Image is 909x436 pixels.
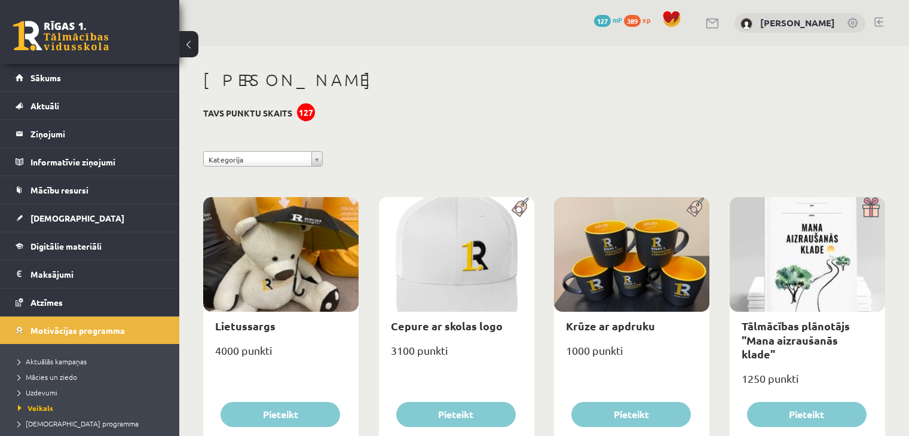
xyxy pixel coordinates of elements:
[30,185,88,195] span: Mācību resursi
[396,402,516,427] button: Pieteikt
[18,387,167,398] a: Uzdevumi
[203,151,323,167] a: Kategorija
[30,241,102,251] span: Digitālie materiāli
[742,319,850,361] a: Tālmācības plānotājs "Mana aizraušanās klade"
[740,18,752,30] img: Sendija Ivanova
[30,297,63,308] span: Atzīmes
[215,319,276,333] a: Lietussargs
[16,120,164,148] a: Ziņojumi
[30,120,164,148] legend: Ziņojumi
[760,17,835,29] a: [PERSON_NAME]
[18,403,167,413] a: Veikals
[566,319,655,333] a: Krūze ar apdruku
[682,197,709,217] img: Populāra prece
[379,340,534,370] div: 3100 punkti
[16,176,164,204] a: Mācību resursi
[642,15,650,24] span: xp
[16,92,164,119] a: Aktuāli
[297,103,315,121] div: 127
[18,419,139,428] span: [DEMOGRAPHIC_DATA] programma
[18,403,53,413] span: Veikals
[203,340,359,370] div: 4000 punkti
[13,21,109,51] a: Rīgas 1. Tālmācības vidusskola
[554,340,709,370] div: 1000 punkti
[30,148,164,176] legend: Informatīvie ziņojumi
[18,357,87,366] span: Aktuālās kampaņas
[18,371,167,382] a: Mācies un ziedo
[624,15,656,24] a: 389 xp
[30,72,61,83] span: Sākums
[30,325,125,336] span: Motivācijas programma
[30,213,124,223] span: [DEMOGRAPHIC_DATA]
[16,260,164,288] a: Maksājumi
[594,15,611,27] span: 127
[16,204,164,232] a: [DEMOGRAPHIC_DATA]
[16,317,164,344] a: Motivācijas programma
[16,288,164,316] a: Atzīmes
[747,402,867,427] button: Pieteikt
[16,232,164,260] a: Digitālie materiāli
[571,402,691,427] button: Pieteikt
[18,356,167,367] a: Aktuālās kampaņas
[30,100,59,111] span: Aktuāli
[203,108,292,118] h3: Tavs punktu skaits
[18,372,77,382] span: Mācies un ziedo
[18,418,167,429] a: [DEMOGRAPHIC_DATA] programma
[594,15,622,24] a: 127 mP
[391,319,503,333] a: Cepure ar skolas logo
[203,70,885,90] h1: [PERSON_NAME]
[221,402,340,427] button: Pieteikt
[507,197,534,217] img: Populāra prece
[730,369,885,398] div: 1250 punkti
[16,148,164,176] a: Informatīvie ziņojumi
[613,15,622,24] span: mP
[16,64,164,91] a: Sākums
[18,388,57,397] span: Uzdevumi
[858,197,885,217] img: Dāvana ar pārsteigumu
[209,152,307,167] span: Kategorija
[624,15,641,27] span: 389
[30,260,164,288] legend: Maksājumi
